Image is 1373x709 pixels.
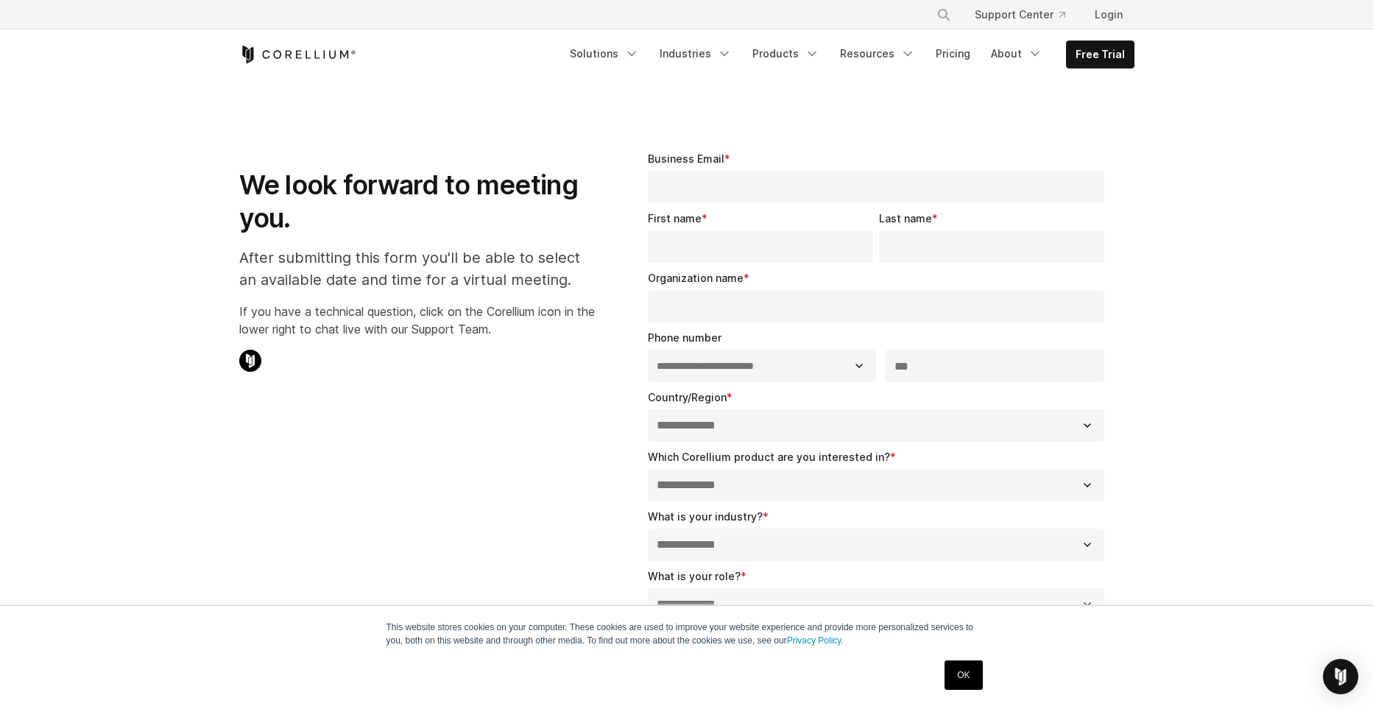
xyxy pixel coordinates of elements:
[561,40,648,67] a: Solutions
[879,212,932,225] span: Last name
[239,350,261,372] img: Corellium Chat Icon
[982,40,1051,67] a: About
[1083,1,1134,28] a: Login
[919,1,1134,28] div: Navigation Menu
[1323,659,1358,694] div: Open Intercom Messenger
[239,46,356,63] a: Corellium Home
[648,272,744,284] span: Organization name
[239,247,595,291] p: After submitting this form you'll be able to select an available date and time for a virtual meet...
[931,1,957,28] button: Search
[831,40,924,67] a: Resources
[651,40,741,67] a: Industries
[1067,41,1134,68] a: Free Trial
[963,1,1077,28] a: Support Center
[927,40,979,67] a: Pricing
[648,510,763,523] span: What is your industry?
[945,660,982,690] a: OK
[744,40,828,67] a: Products
[648,570,741,582] span: What is your role?
[648,391,727,403] span: Country/Region
[787,635,844,646] a: Privacy Policy.
[648,451,890,463] span: Which Corellium product are you interested in?
[648,212,702,225] span: First name
[239,169,595,235] h1: We look forward to meeting you.
[648,152,724,165] span: Business Email
[239,303,595,338] p: If you have a technical question, click on the Corellium icon in the lower right to chat live wit...
[387,621,987,647] p: This website stores cookies on your computer. These cookies are used to improve your website expe...
[648,331,721,344] span: Phone number
[561,40,1134,68] div: Navigation Menu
